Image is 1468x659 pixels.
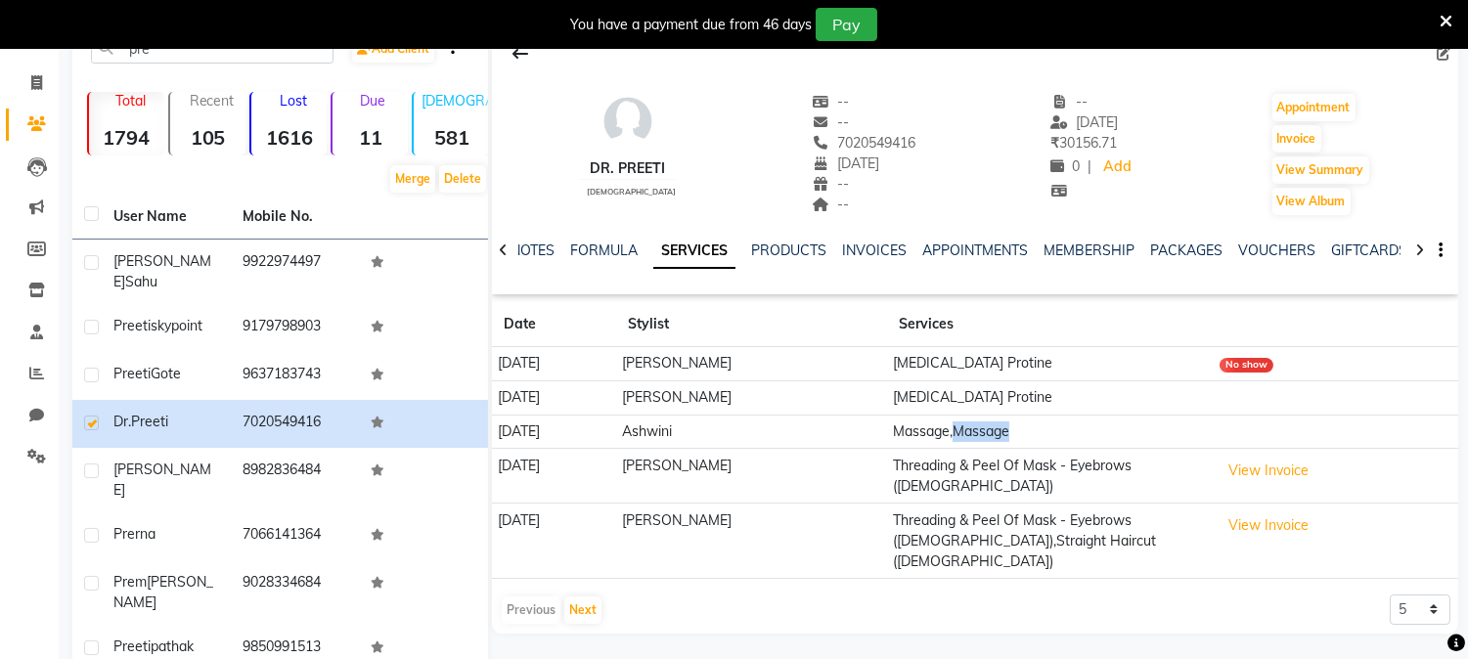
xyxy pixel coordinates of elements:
td: [DATE] [492,504,616,579]
th: User Name [102,195,231,240]
span: -- [812,93,849,110]
span: Preeti [131,413,168,430]
td: [PERSON_NAME] [616,380,887,415]
a: NOTES [511,242,555,259]
span: Preeti [113,365,151,382]
strong: 581 [414,125,489,150]
button: Delete [439,165,486,193]
span: [DATE] [1050,113,1118,131]
td: Ashwini [616,415,887,449]
td: [MEDICAL_DATA] Protine [887,347,1213,381]
p: Recent [178,92,245,110]
td: 7020549416 [231,400,360,448]
td: [PERSON_NAME] [616,347,887,381]
td: Threading & Peel Of Mask - Eyebrows ([DEMOGRAPHIC_DATA]) [887,449,1213,504]
a: PACKAGES [1150,242,1223,259]
td: [DATE] [492,380,616,415]
a: FORMULA [570,242,638,259]
td: [MEDICAL_DATA] Protine [887,380,1213,415]
a: Add Client [352,35,434,63]
td: 9637183743 [231,352,360,400]
div: You have a payment due from 46 days [570,15,812,35]
a: MEMBERSHIP [1044,242,1134,259]
td: 8982836484 [231,448,360,512]
td: [DATE] [492,449,616,504]
td: Massage,Massage [887,415,1213,449]
th: Stylist [616,302,887,347]
button: Pay [816,8,877,41]
td: 7066141364 [231,512,360,560]
span: ₹ [1050,134,1059,152]
span: [PERSON_NAME] [113,252,211,290]
span: prem [113,573,147,591]
button: Merge [390,165,435,193]
img: avatar [599,92,657,151]
a: VOUCHERS [1238,242,1315,259]
button: Next [564,596,601,624]
button: View Invoice [1220,456,1317,486]
span: 7020549416 [812,134,915,152]
span: 30156.71 [1050,134,1117,152]
th: Mobile No. [231,195,360,240]
th: Services [887,302,1213,347]
strong: 1794 [89,125,164,150]
span: Gote [151,365,181,382]
button: Appointment [1272,94,1356,121]
th: Date [492,302,616,347]
div: No show [1220,358,1273,373]
a: APPOINTMENTS [922,242,1028,259]
td: 9028334684 [231,560,360,625]
span: -- [1050,93,1088,110]
td: [PERSON_NAME] [616,504,887,579]
span: sahu [125,273,157,290]
td: 9922974497 [231,240,360,304]
button: View Summary [1272,156,1369,184]
div: Back to Client [500,35,541,72]
button: Invoice [1272,125,1321,153]
td: Threading & Peel Of Mask - Eyebrows ([DEMOGRAPHIC_DATA]),Straight Haircut ([DEMOGRAPHIC_DATA]) [887,504,1213,579]
button: View Album [1272,188,1351,215]
strong: 11 [333,125,408,150]
strong: 105 [170,125,245,150]
a: SERVICES [653,234,735,269]
p: Total [97,92,164,110]
p: [DEMOGRAPHIC_DATA] [422,92,489,110]
span: [DEMOGRAPHIC_DATA] [587,187,676,197]
span: Dr. [113,413,131,430]
span: prerna [113,525,156,543]
button: View Invoice [1220,510,1317,541]
span: preeti [113,317,151,334]
a: PRODUCTS [751,242,826,259]
span: -- [812,113,849,131]
span: -- [812,196,849,213]
strong: 1616 [251,125,327,150]
p: Lost [259,92,327,110]
span: [PERSON_NAME] [113,461,211,499]
span: [PERSON_NAME] [113,573,213,611]
span: [DATE] [812,154,879,172]
td: [DATE] [492,415,616,449]
td: [DATE] [492,347,616,381]
td: [PERSON_NAME] [616,449,887,504]
span: preeti [113,637,151,655]
a: INVOICES [842,242,907,259]
span: -- [812,175,849,193]
span: skypoint [151,317,202,334]
a: Add [1099,154,1134,181]
span: pathak [151,637,194,655]
td: 9179798903 [231,304,360,352]
span: | [1088,156,1091,177]
span: 0 [1050,157,1080,175]
a: GIFTCARDS [1331,242,1407,259]
div: Dr. Preeti [579,158,676,179]
p: Due [336,92,408,110]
